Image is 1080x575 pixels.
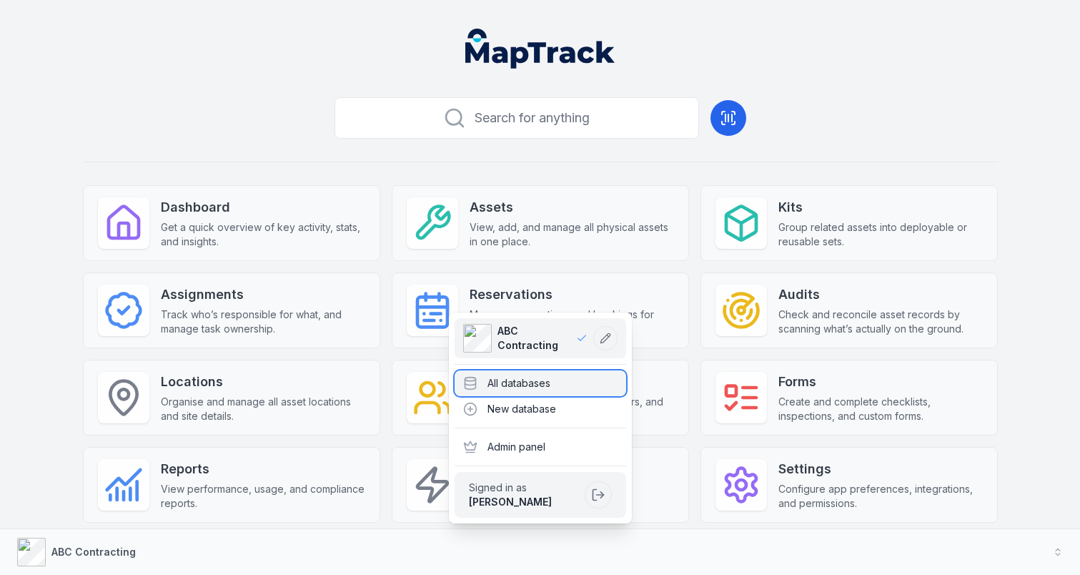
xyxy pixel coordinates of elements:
div: ABC Contracting [449,313,632,524]
span: ABC Contracting [497,324,576,353]
div: Admin panel [455,434,626,460]
span: Signed in as [469,481,579,495]
strong: ABC Contracting [51,546,136,558]
div: All databases [455,370,626,396]
div: New database [455,396,626,422]
strong: [PERSON_NAME] [469,496,552,508]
